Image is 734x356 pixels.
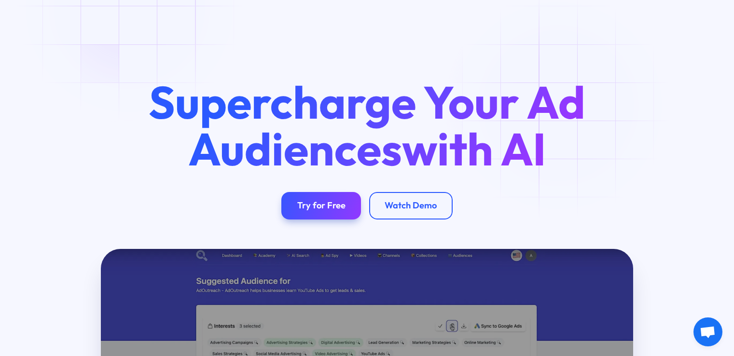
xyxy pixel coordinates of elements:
[297,200,346,211] div: Try for Free
[130,79,603,172] h1: Supercharge Your Ad Audiences
[693,317,722,346] div: Open chat
[281,192,361,219] a: Try for Free
[385,200,437,211] div: Watch Demo
[402,120,546,177] span: with AI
